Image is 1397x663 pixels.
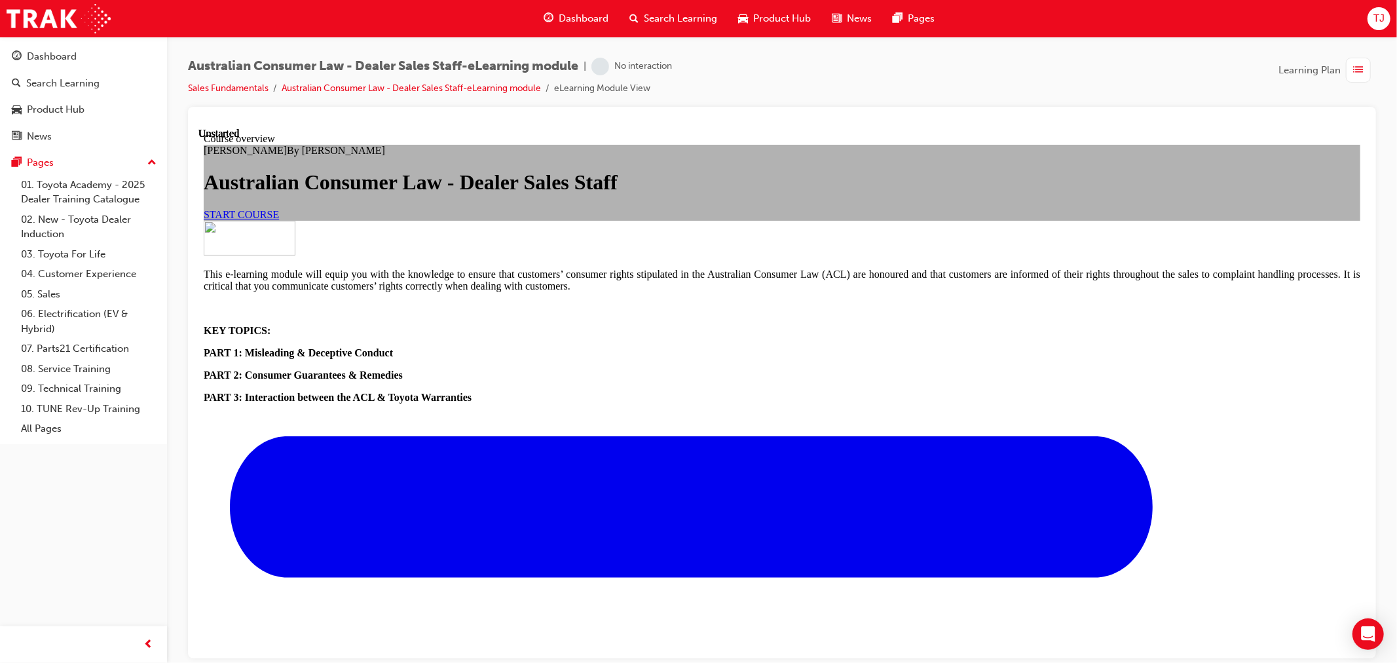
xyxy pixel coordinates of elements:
a: 02. New - Toyota Dealer Induction [16,210,162,244]
span: up-icon [147,155,157,172]
button: TJ [1368,7,1390,30]
span: Learning Plan [1278,63,1341,78]
span: Course overview [5,5,77,16]
span: Product Hub [753,11,811,26]
a: Dashboard [5,45,162,69]
a: 09. Technical Training [16,379,162,399]
span: news-icon [12,131,22,143]
span: pages-icon [12,157,22,169]
a: search-iconSearch Learning [619,5,728,32]
p: This e-learning module will equip you with the knowledge to ensure that customers’ consumer right... [5,141,1162,164]
span: guage-icon [12,51,22,63]
a: car-iconProduct Hub [728,5,821,32]
a: 06. Electrification (EV & Hybrid) [16,304,162,339]
a: All Pages [16,419,162,439]
a: guage-iconDashboard [533,5,619,32]
span: search-icon [12,78,21,90]
span: [PERSON_NAME] [5,17,88,28]
a: 01. Toyota Academy - 2025 Dealer Training Catalogue [16,175,162,210]
a: 10. TUNE Rev-Up Training [16,399,162,419]
strong: PART 1: Misleading & Deceptive Conduct [5,219,195,231]
span: car-icon [12,104,22,116]
span: Australian Consumer Law - Dealer Sales Staff-eLearning module [188,59,578,74]
span: list-icon [1354,62,1364,79]
span: car-icon [738,10,748,27]
a: Sales Fundamentals [188,83,269,94]
a: Australian Consumer Law - Dealer Sales Staff-eLearning module [282,83,541,94]
span: Pages [908,11,935,26]
button: Learning Plan [1278,58,1376,83]
span: news-icon [832,10,842,27]
span: TJ [1373,11,1385,26]
strong: PART 2: Consumer Guarantees & Remedies [5,242,204,253]
a: news-iconNews [821,5,882,32]
div: No interaction [614,60,672,73]
span: search-icon [629,10,639,27]
a: Product Hub [5,98,162,122]
a: 08. Service Training [16,359,162,379]
span: pages-icon [893,10,903,27]
img: Trak [7,4,111,33]
span: guage-icon [544,10,553,27]
span: Search Learning [644,11,717,26]
a: 07. Parts21 Certification [16,339,162,359]
div: Product Hub [27,102,84,117]
a: 03. Toyota For Life [16,244,162,265]
a: 04. Customer Experience [16,264,162,284]
a: 05. Sales [16,284,162,305]
h1: Australian Consumer Law - Dealer Sales Staff [5,43,1162,67]
div: News [27,129,52,144]
span: prev-icon [144,637,154,653]
span: Dashboard [559,11,608,26]
a: START COURSE [5,81,81,92]
strong: PART 3: Interaction between the ACL & Toyota Warranties [5,264,273,275]
a: pages-iconPages [882,5,945,32]
span: learningRecordVerb_NONE-icon [591,58,609,75]
li: eLearning Module View [554,81,650,96]
div: Pages [27,155,54,170]
span: News [847,11,872,26]
div: Dashboard [27,49,77,64]
a: Search Learning [5,71,162,96]
button: DashboardSearch LearningProduct HubNews [5,42,162,151]
button: Pages [5,151,162,175]
span: | [584,59,586,74]
strong: KEY TOPICS: [5,197,72,208]
div: Open Intercom Messenger [1352,618,1384,650]
span: By [PERSON_NAME] [88,17,187,28]
div: Search Learning [26,76,100,91]
a: News [5,124,162,149]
